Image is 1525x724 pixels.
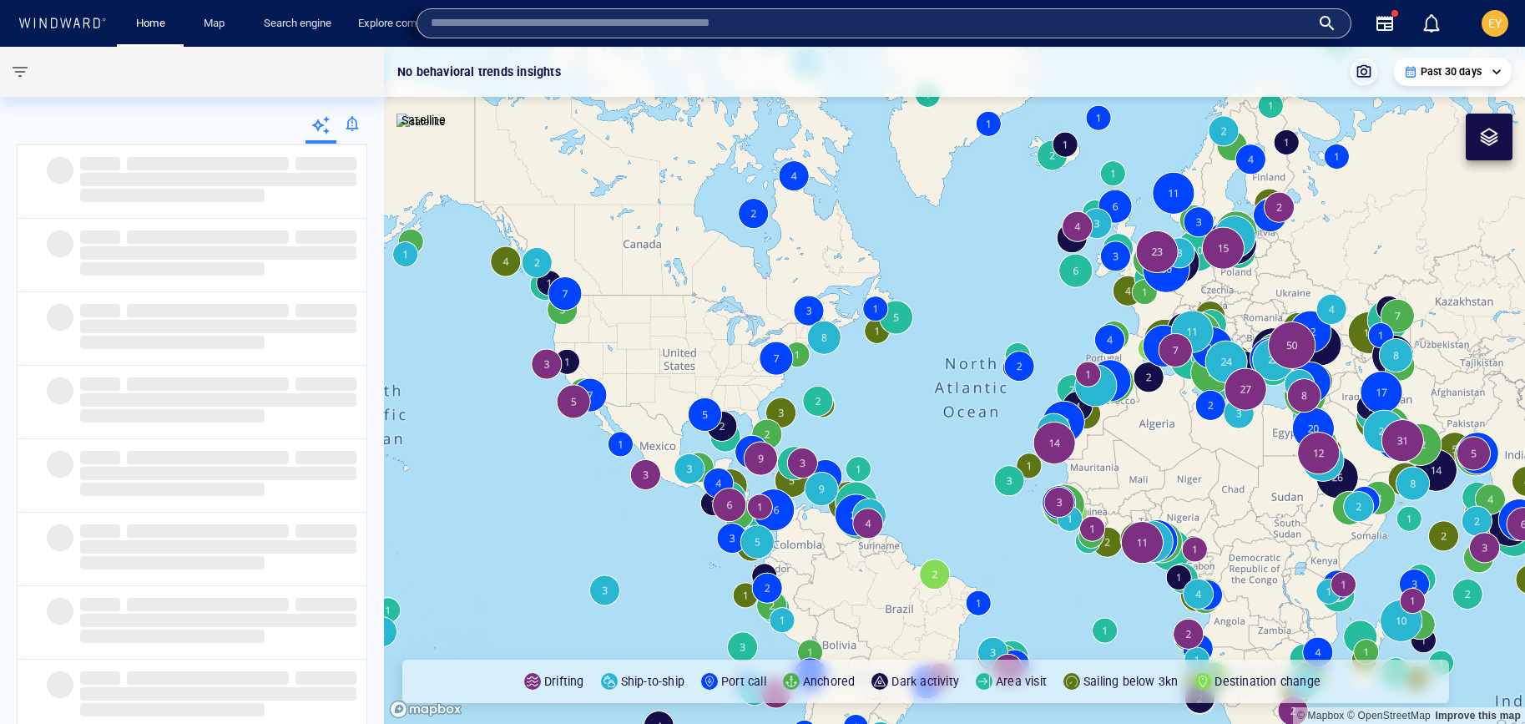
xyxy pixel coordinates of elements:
a: Map feedback [1435,710,1521,721]
span: ‌ [127,598,289,611]
p: Satellite [401,110,446,130]
span: ‌ [295,377,356,391]
span: ‌ [80,246,356,260]
span: ‌ [127,230,289,244]
span: ‌ [80,556,265,570]
p: Sailing below 3kn [1083,671,1178,691]
span: ‌ [80,703,265,716]
span: ‌ [47,230,73,257]
p: Port call [721,671,766,691]
span: ‌ [47,377,73,404]
span: ‌ [80,524,120,538]
span: ‌ [47,524,73,551]
span: EY [1488,17,1502,30]
span: ‌ [80,336,265,349]
span: ‌ [127,451,289,464]
span: ‌ [80,157,120,170]
a: Mapbox [1297,710,1344,721]
span: ‌ [295,451,356,464]
span: ‌ [127,157,289,170]
iframe: Chat [1454,649,1512,711]
span: ‌ [47,304,73,331]
span: ‌ [80,377,120,391]
span: ‌ [80,320,356,333]
span: ‌ [295,157,356,170]
button: Map [190,9,244,38]
span: ‌ [80,671,120,685]
span: ‌ [295,671,356,685]
span: ‌ [80,451,120,464]
span: ‌ [80,614,356,627]
span: ‌ [80,598,120,611]
canvas: Map [384,47,1525,724]
span: ‌ [295,230,356,244]
p: Past 30 days [1421,64,1482,79]
a: Map [197,9,237,38]
span: ‌ [80,409,265,423]
a: Search engine [257,9,338,38]
p: Dark activity [891,671,959,691]
span: ‌ [80,483,265,496]
span: ‌ [127,377,289,391]
span: ‌ [47,451,73,478]
div: Notification center [1421,13,1442,33]
span: ‌ [127,671,289,685]
span: ‌ [295,304,356,317]
p: Anchored [803,671,856,691]
div: Past 30 days [1404,64,1502,79]
span: ‌ [127,524,289,538]
span: ‌ [80,687,356,701]
span: ‌ [80,630,265,643]
span: ‌ [80,189,265,202]
p: Area visit [996,671,1047,691]
span: ‌ [80,393,356,407]
p: No behavioral trends insights [397,62,561,82]
span: ‌ [295,524,356,538]
span: ‌ [80,540,356,554]
span: ‌ [127,304,289,317]
button: EY [1478,7,1512,40]
span: ‌ [80,304,120,317]
span: ‌ [295,598,356,611]
span: ‌ [80,467,356,480]
span: ‌ [80,262,265,276]
span: ‌ [47,598,73,625]
span: ‌ [80,230,120,244]
a: OpenStreetMap [1347,710,1431,721]
p: Drifting [544,671,584,691]
a: Home [129,9,172,38]
a: Mapbox logo [389,700,462,719]
span: ‌ [47,671,73,698]
button: Home [124,9,177,38]
p: Ship-to-ship [621,671,684,691]
p: Destination change [1214,671,1320,691]
span: ‌ [80,173,356,186]
img: satellite [396,114,446,130]
a: Explore companies [351,9,456,38]
span: ‌ [47,157,73,184]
